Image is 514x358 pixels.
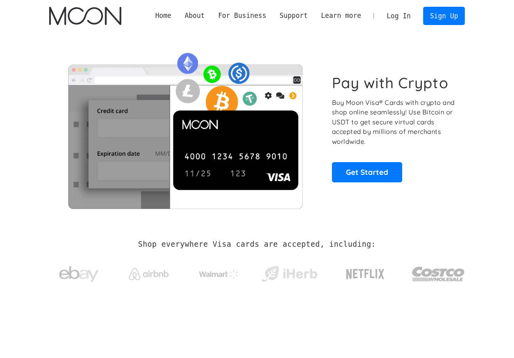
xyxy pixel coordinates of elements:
a: ebay [49,254,108,291]
img: iHerb [260,264,319,284]
a: Walmart [190,261,249,283]
div: For Business [218,11,266,21]
a: Home [149,11,178,21]
a: Netflix [330,256,401,288]
img: Walmart [199,269,239,279]
div: Support [273,11,314,21]
div: About [178,11,211,21]
div: For Business [211,11,273,21]
a: Sign Up [423,7,464,25]
a: iHerb [260,256,319,288]
p: Buy Moon Visa® Cards with crypto and shop online seamlessly! Use Bitcoin or USDT to get secure vi... [332,98,456,147]
img: Costco [412,259,465,289]
div: Support [280,11,308,21]
h2: Shop everywhere Visa cards are accepted, including: [138,240,376,249]
img: ebay [59,262,99,287]
a: Log In [380,7,417,25]
img: Moon Cards let you spend your crypto anywhere Visa is accepted. [49,47,321,209]
div: Learn more [315,11,368,21]
a: Airbnb [119,260,178,284]
img: Netflix [345,264,385,284]
a: Get Started [332,162,402,182]
div: About [185,11,205,21]
img: Moon Logo [49,7,121,25]
a: home [49,7,121,25]
h1: Pay with Crypto [332,74,449,92]
div: Learn more [321,11,361,21]
img: Airbnb [129,268,169,280]
a: Costco [412,251,465,293]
